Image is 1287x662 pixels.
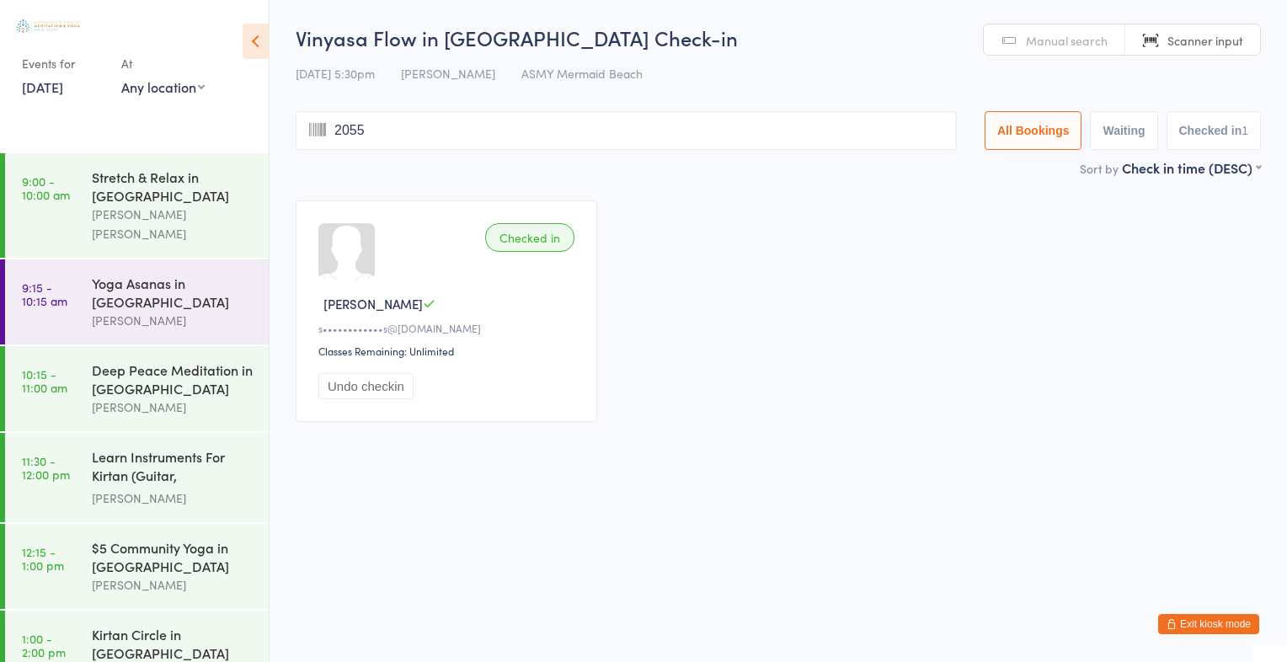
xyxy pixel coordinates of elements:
[5,259,269,344] a: 9:15 -10:15 amYoga Asanas in [GEOGRAPHIC_DATA][PERSON_NAME]
[318,344,579,358] div: Classes Remaining: Unlimited
[5,153,269,258] a: 9:00 -10:00 amStretch & Relax in [GEOGRAPHIC_DATA][PERSON_NAME] [PERSON_NAME]
[323,295,423,312] span: [PERSON_NAME]
[1167,32,1243,49] span: Scanner input
[92,625,254,662] div: Kirtan Circle in [GEOGRAPHIC_DATA]
[5,346,269,431] a: 10:15 -11:00 amDeep Peace Meditation in [GEOGRAPHIC_DATA][PERSON_NAME]
[92,488,254,508] div: [PERSON_NAME]
[92,168,254,205] div: Stretch & Relax in [GEOGRAPHIC_DATA]
[1090,111,1157,150] button: Waiting
[22,632,66,659] time: 1:00 - 2:00 pm
[22,367,67,394] time: 10:15 - 11:00 am
[22,50,104,77] div: Events for
[985,111,1082,150] button: All Bookings
[5,524,269,609] a: 12:15 -1:00 pm$5 Community Yoga in [GEOGRAPHIC_DATA][PERSON_NAME]
[1080,160,1119,177] label: Sort by
[5,433,269,522] a: 11:30 -12:00 pmLearn Instruments For Kirtan (Guitar, Harmonium, U...[PERSON_NAME]
[92,205,254,243] div: [PERSON_NAME] [PERSON_NAME]
[92,311,254,330] div: [PERSON_NAME]
[121,77,205,96] div: Any location
[22,280,67,307] time: 9:15 - 10:15 am
[92,398,254,417] div: [PERSON_NAME]
[1026,32,1108,49] span: Manual search
[22,545,64,572] time: 12:15 - 1:00 pm
[485,223,574,252] div: Checked in
[521,65,643,82] span: ASMY Mermaid Beach
[92,274,254,311] div: Yoga Asanas in [GEOGRAPHIC_DATA]
[1122,158,1261,177] div: Check in time (DESC)
[296,111,957,150] input: Search
[296,65,375,82] span: [DATE] 5:30pm
[92,360,254,398] div: Deep Peace Meditation in [GEOGRAPHIC_DATA]
[318,373,414,399] button: Undo checkin
[17,19,80,33] img: Australian School of Meditation & Yoga (Gold Coast)
[318,321,579,335] div: s••••••••••••s@[DOMAIN_NAME]
[92,447,254,488] div: Learn Instruments For Kirtan (Guitar, Harmonium, U...
[1242,124,1248,137] div: 1
[296,24,1261,51] h2: Vinyasa Flow in [GEOGRAPHIC_DATA] Check-in
[22,77,63,96] a: [DATE]
[92,538,254,575] div: $5 Community Yoga in [GEOGRAPHIC_DATA]
[92,575,254,595] div: [PERSON_NAME]
[1158,614,1259,634] button: Exit kiosk mode
[22,454,70,481] time: 11:30 - 12:00 pm
[1167,111,1262,150] button: Checked in1
[401,65,495,82] span: [PERSON_NAME]
[22,174,70,201] time: 9:00 - 10:00 am
[121,50,205,77] div: At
